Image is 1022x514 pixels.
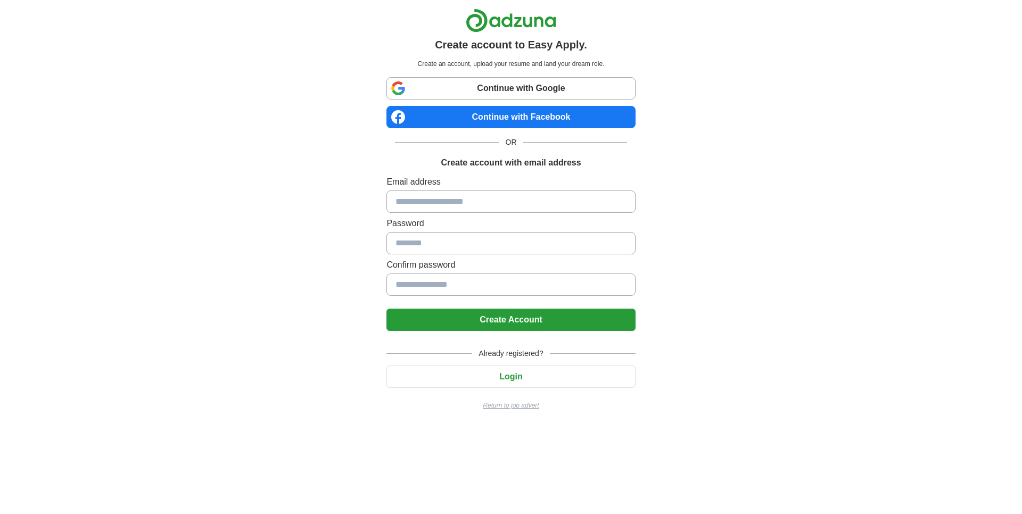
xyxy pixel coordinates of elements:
[441,156,581,169] h1: Create account with email address
[386,217,635,230] label: Password
[386,372,635,381] a: Login
[472,348,549,359] span: Already registered?
[386,77,635,100] a: Continue with Google
[386,366,635,388] button: Login
[386,401,635,410] a: Return to job advert
[389,59,633,69] p: Create an account, upload your resume and land your dream role.
[386,259,635,271] label: Confirm password
[466,9,556,32] img: Adzuna logo
[499,137,523,148] span: OR
[386,106,635,128] a: Continue with Facebook
[386,176,635,188] label: Email address
[435,37,587,53] h1: Create account to Easy Apply.
[386,309,635,331] button: Create Account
